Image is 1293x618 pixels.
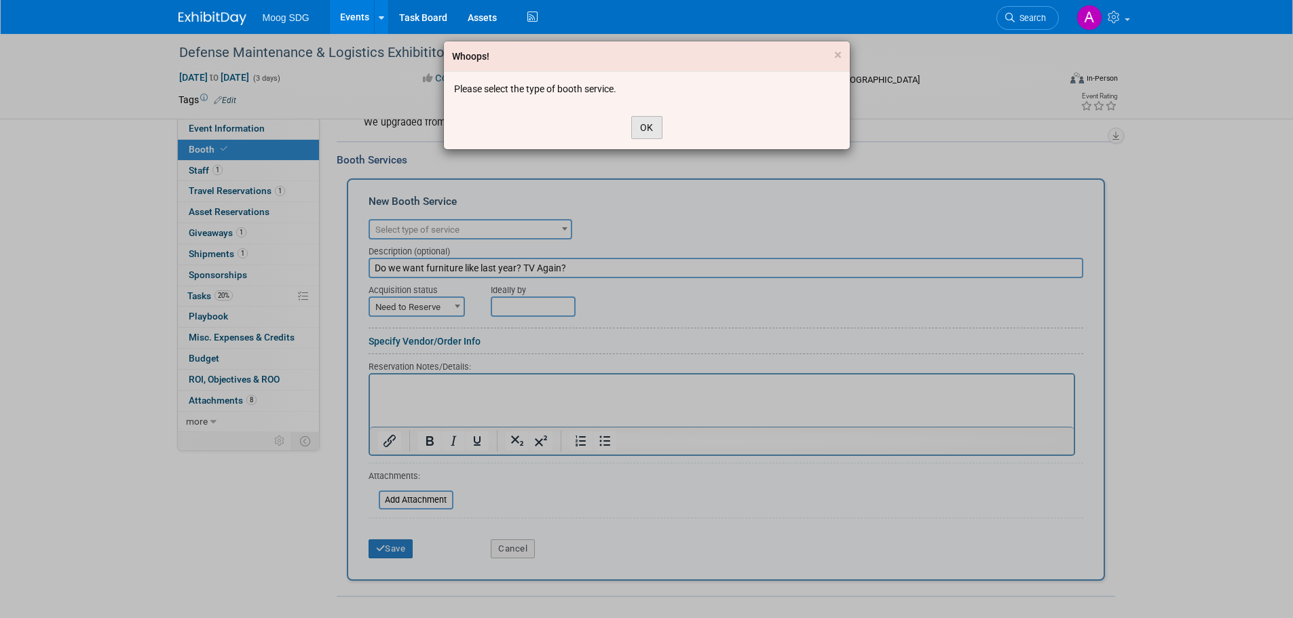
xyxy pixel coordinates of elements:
[7,5,697,18] body: Rich Text Area. Press ALT-0 for help.
[834,47,842,63] span: ×
[452,50,489,63] div: Whoops!
[834,48,842,62] button: Close
[631,116,662,139] button: OK
[454,82,840,96] div: Please select the type of booth service.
